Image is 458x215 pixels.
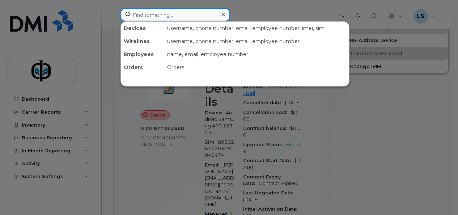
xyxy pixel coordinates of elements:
div: Wirelines [121,35,164,48]
div: Devices [121,22,164,35]
div: Employees [121,48,164,61]
input: Find something... [120,8,230,21]
div: Orders [121,61,164,74]
div: username, phone number, email, employee number [164,35,349,48]
div: username, phone number, email, employee number, imei, sim [164,22,349,35]
div: name, email, employee number [164,48,349,61]
div: Orders [164,61,349,74]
